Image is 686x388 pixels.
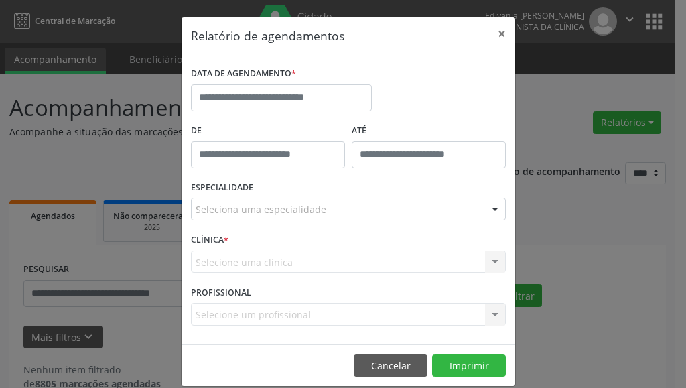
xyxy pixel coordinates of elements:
label: ESPECIALIDADE [191,178,253,198]
label: DATA DE AGENDAMENTO [191,64,296,84]
label: De [191,121,345,141]
label: ATÉ [352,121,506,141]
button: Imprimir [432,354,506,377]
button: Cancelar [354,354,427,377]
label: PROFISSIONAL [191,282,251,303]
label: CLÍNICA [191,230,228,251]
span: Seleciona uma especialidade [196,202,326,216]
button: Close [488,17,515,50]
h5: Relatório de agendamentos [191,27,344,44]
